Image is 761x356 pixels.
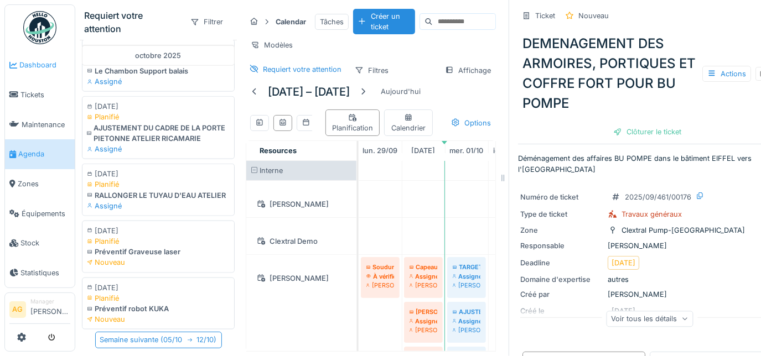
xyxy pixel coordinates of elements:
[5,169,75,199] a: Zones
[87,179,230,190] div: Planifié
[253,234,350,248] div: Clextral Demo
[5,198,75,228] a: Équipements
[366,281,394,290] div: [PERSON_NAME]
[360,143,400,158] a: 29 septembre 2025
[609,124,686,139] div: Clôturer le ticket
[447,143,486,158] a: 1 octobre 2025
[520,225,603,235] div: Zone
[271,17,310,27] strong: Calendar
[520,258,603,268] div: Deadline
[376,84,425,99] div: Aujourd'hui
[9,297,70,324] a: AG Manager[PERSON_NAME]
[87,303,230,314] div: Préventif robot KUKA
[622,225,745,235] div: Clextral Pump-[GEOGRAPHIC_DATA]
[185,14,228,30] div: Filtrer
[246,37,298,53] div: Modèles
[20,268,70,278] span: Statistiques
[19,60,70,70] span: Dashboard
[87,236,230,247] div: Planifié
[409,143,438,158] a: 30 septembre 2025
[22,119,70,130] span: Maintenance
[5,80,75,110] a: Tickets
[87,247,230,257] div: Préventif Graveuse laser
[260,146,297,155] span: Resources
[410,272,437,281] div: Assigné
[5,50,75,80] a: Dashboard
[366,263,394,271] div: Soudure coffret Elec
[446,115,496,131] div: Options
[263,64,341,75] div: Requiert votre attention
[389,112,428,133] div: Calendrier
[612,258,635,268] div: [DATE]
[606,311,693,327] div: Voir tous les détails
[366,272,394,281] div: À vérifier
[410,307,437,316] div: [PERSON_NAME]
[453,326,480,334] div: [PERSON_NAME]
[95,332,222,348] div: Semaine suivante ( 05/10 12/10 )
[410,263,437,271] div: Capeaux de protection
[440,62,496,78] div: Affichage
[5,228,75,258] a: Stock
[268,85,350,98] h5: [DATE] – [DATE]
[87,190,230,201] div: RALLONGER LE TUYAU D'EAU ATELIER
[22,208,70,219] span: Équipements
[87,314,230,324] div: Nouveau
[87,76,230,87] div: Assigné
[315,14,349,30] div: Tâches
[87,282,230,293] div: [DATE]
[353,9,415,34] div: Créer un ticket
[30,297,70,306] div: Manager
[20,90,70,100] span: Tickets
[520,240,603,251] div: Responsable
[453,317,480,326] div: Assigné
[453,272,480,281] div: Assigné
[87,293,230,303] div: Planifié
[23,11,56,44] img: Badge_color-CXgf-gQk.svg
[453,281,480,290] div: [PERSON_NAME]
[5,258,75,288] a: Statistiques
[87,144,230,154] div: Assigné
[84,9,181,35] div: Requiert votre attention
[5,109,75,139] a: Maintenance
[535,11,555,21] div: Ticket
[253,271,350,285] div: [PERSON_NAME]
[622,209,682,219] div: Travaux généraux
[520,209,603,219] div: Type de ticket
[87,101,230,112] div: [DATE]
[410,317,437,326] div: Assigné
[87,112,230,122] div: Planifié
[87,123,230,144] div: AJUSTEMENT DU CADRE DE LA PORTE PIETONNE ATELIER RICAMARIE
[5,139,75,169] a: Agenda
[702,66,751,82] div: Actions
[625,192,691,202] div: 2025/09/461/00176
[453,307,480,316] div: AJUSTEMENT DU CADRE DE LA PORTE PIETONNE ATELIER RICAMARIE
[520,289,603,300] div: Créé par
[9,301,26,318] li: AG
[453,263,480,271] div: TARGET DE LA PORTE DE L'ENTREE PRINCIPALE FROTTE AU SOL
[87,226,230,236] div: [DATE]
[520,274,603,285] div: Domaine d'expertise
[410,326,437,334] div: [PERSON_NAME]
[350,62,394,78] div: Filtres
[490,143,529,158] a: 2 octobre 2025
[87,201,230,211] div: Assigné
[18,179,70,189] span: Zones
[18,149,70,159] span: Agenda
[30,297,70,321] li: [PERSON_NAME]
[330,112,375,133] div: Planification
[410,281,437,290] div: [PERSON_NAME]
[253,197,350,211] div: [PERSON_NAME]
[578,11,609,21] div: Nouveau
[260,166,283,175] span: Interne
[520,192,603,202] div: Numéro de ticket
[82,45,235,65] div: octobre 2025
[87,66,230,76] div: Le Chambon Support balais
[20,238,70,248] span: Stock
[87,257,230,268] div: Nouveau
[87,169,230,179] div: [DATE]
